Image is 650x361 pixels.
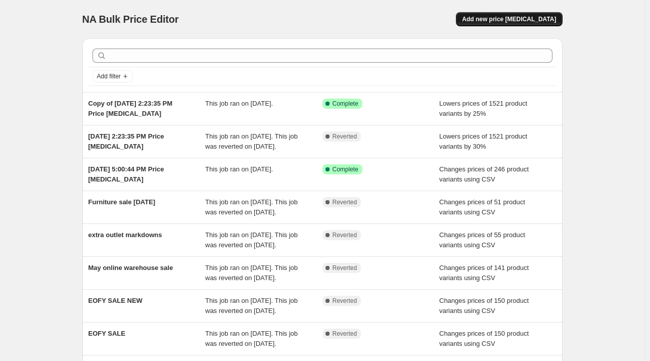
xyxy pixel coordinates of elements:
span: Reverted [333,231,357,239]
span: Lowers prices of 1521 product variants by 25% [439,100,527,117]
span: EOFY SALE [88,330,125,337]
span: This job ran on [DATE]. This job was reverted on [DATE]. [205,297,298,314]
button: Add filter [92,70,133,82]
span: This job ran on [DATE]. This job was reverted on [DATE]. [205,231,298,249]
span: [DATE] 2:23:35 PM Price [MEDICAL_DATA] [88,132,164,150]
span: Reverted [333,297,357,305]
span: Changes prices of 150 product variants using CSV [439,330,529,347]
span: NA Bulk Price Editor [82,14,179,25]
span: This job ran on [DATE]. This job was reverted on [DATE]. [205,330,298,347]
button: Add new price [MEDICAL_DATA] [456,12,562,26]
span: This job ran on [DATE]. [205,100,273,107]
span: Reverted [333,132,357,141]
span: Lowers prices of 1521 product variants by 30% [439,132,527,150]
span: This job ran on [DATE]. This job was reverted on [DATE]. [205,264,298,282]
span: This job ran on [DATE]. This job was reverted on [DATE]. [205,132,298,150]
span: Changes prices of 141 product variants using CSV [439,264,529,282]
span: EOFY SALE NEW [88,297,143,304]
span: Changes prices of 150 product variants using CSV [439,297,529,314]
span: Changes prices of 55 product variants using CSV [439,231,525,249]
span: May online warehouse sale [88,264,173,272]
span: Complete [333,165,358,173]
span: Copy of [DATE] 2:23:35 PM Price [MEDICAL_DATA] [88,100,173,117]
span: Reverted [333,264,357,272]
span: Add new price [MEDICAL_DATA] [462,15,556,23]
span: Reverted [333,330,357,338]
span: Add filter [97,72,121,80]
span: This job ran on [DATE]. [205,165,273,173]
span: [DATE] 5:00:44 PM Price [MEDICAL_DATA] [88,165,164,183]
span: This job ran on [DATE]. This job was reverted on [DATE]. [205,198,298,216]
span: Changes prices of 51 product variants using CSV [439,198,525,216]
span: Changes prices of 246 product variants using CSV [439,165,529,183]
span: Reverted [333,198,357,206]
span: Furniture sale [DATE] [88,198,156,206]
span: Complete [333,100,358,108]
span: extra outlet markdowns [88,231,162,239]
